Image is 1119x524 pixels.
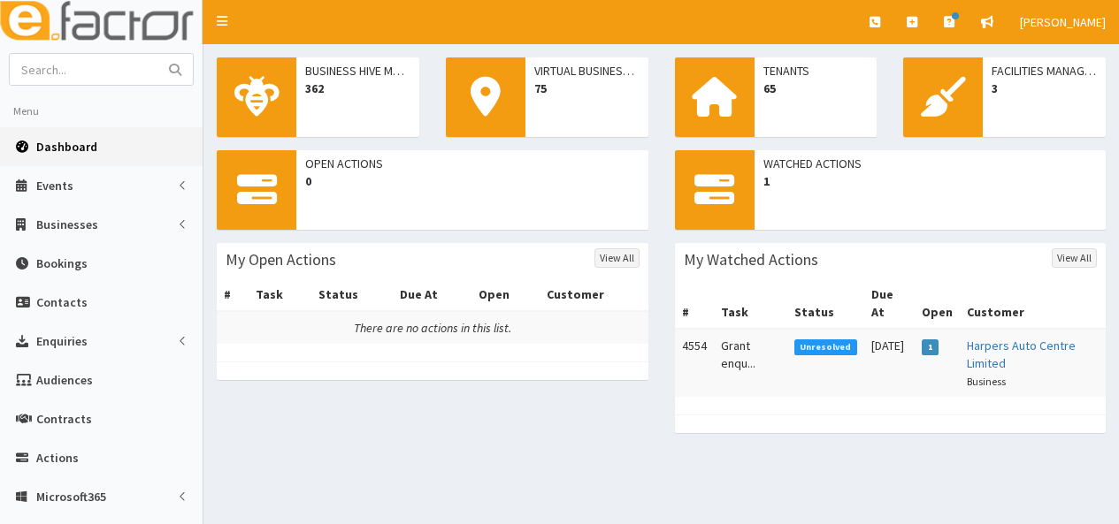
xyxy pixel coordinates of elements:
th: Status [311,278,393,311]
a: Harpers Auto Centre Limited [967,338,1076,371]
span: 65 [763,80,869,97]
th: Open [915,278,960,329]
span: Bookings [36,255,88,271]
th: Due At [393,278,471,311]
span: Actions [36,450,79,466]
small: Business [967,375,1006,388]
span: 1 [763,172,1098,190]
span: Dashboard [36,139,97,155]
span: Unresolved [794,339,857,355]
span: 1 [922,339,939,355]
th: # [217,278,249,311]
td: Grant enqu... [714,329,788,397]
span: Business Hive Members [305,62,410,80]
span: Tenants [763,62,869,80]
span: 0 [305,172,640,190]
i: There are no actions in this list. [354,320,511,336]
span: Watched Actions [763,155,1098,172]
input: Search... [10,54,158,85]
span: Enquiries [36,333,88,349]
h3: My Watched Actions [684,252,818,268]
th: Open [471,278,540,311]
th: Customer [540,278,648,311]
span: Open Actions [305,155,640,172]
span: 362 [305,80,410,97]
h3: My Open Actions [226,252,336,268]
span: [PERSON_NAME] [1020,14,1106,30]
th: Status [787,278,864,329]
th: Customer [960,278,1106,329]
span: 75 [534,80,640,97]
th: Due At [864,278,916,329]
span: Audiences [36,372,93,388]
span: Events [36,178,73,194]
span: Contacts [36,294,88,310]
span: Businesses [36,216,98,232]
th: Task [249,278,311,311]
span: Contracts [36,411,92,427]
a: View All [1052,248,1097,268]
th: # [675,278,714,329]
span: Facilities Management [992,62,1097,80]
td: [DATE] [864,329,916,397]
span: 3 [992,80,1097,97]
th: Task [714,278,788,329]
a: View All [594,248,640,268]
span: Microsoft365 [36,489,106,505]
td: 4554 [675,329,714,397]
span: Virtual Business Addresses [534,62,640,80]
